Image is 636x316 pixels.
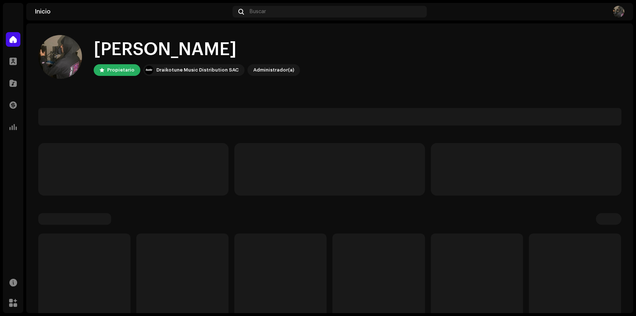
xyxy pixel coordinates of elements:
div: Draikotune Music Distribution SAC [156,66,239,74]
div: Inicio [35,9,230,15]
img: 6e8e6f2b-e90b-4912-a300-3ee006d9f25b [613,6,624,18]
img: 6e8e6f2b-e90b-4912-a300-3ee006d9f25b [38,35,82,79]
div: [PERSON_NAME] [94,38,300,61]
div: Propietario [107,66,134,74]
img: 10370c6a-d0e2-4592-b8a2-38f444b0ca44 [145,66,153,74]
div: Administrador(a) [253,66,294,74]
span: Buscar [250,9,266,15]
